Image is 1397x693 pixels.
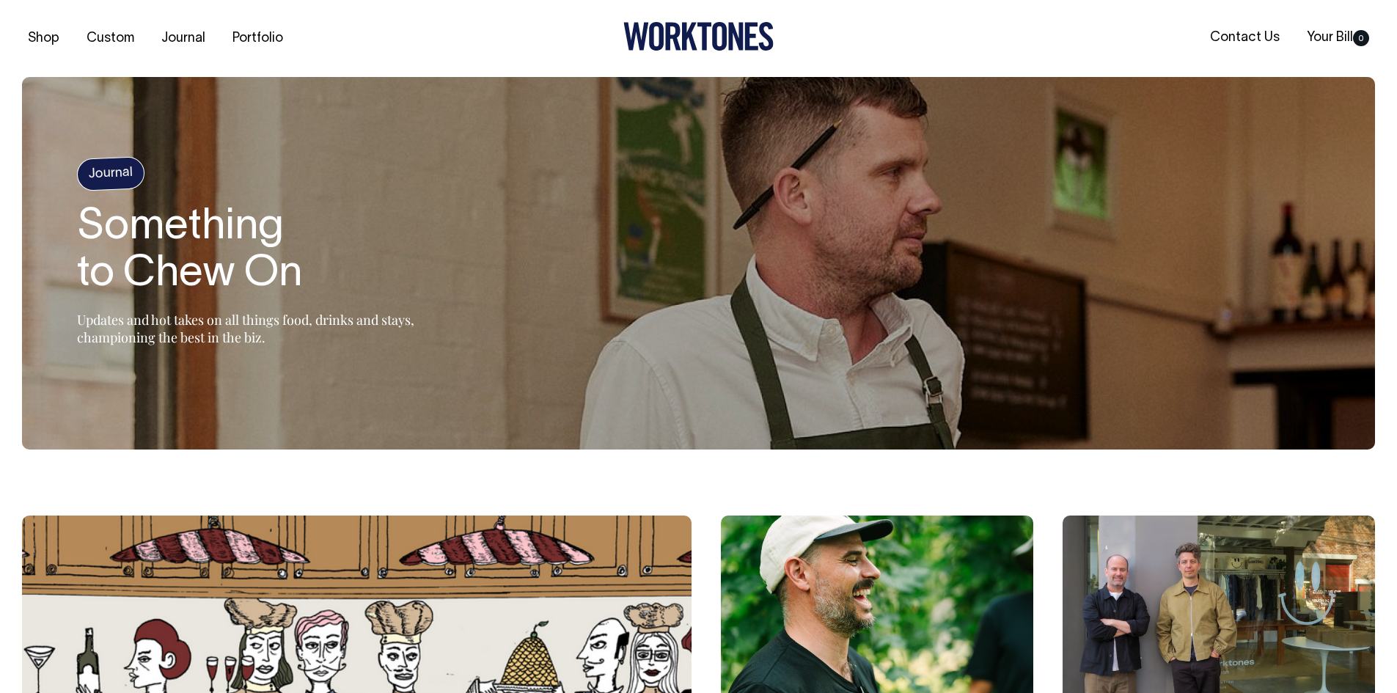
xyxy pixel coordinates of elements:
[77,311,444,346] p: Updates and hot takes on all things food, drinks and stays, championing the best in the biz.
[1353,30,1369,46] span: 0
[155,26,211,51] a: Journal
[1204,26,1286,50] a: Contact Us
[22,26,65,51] a: Shop
[76,156,145,191] h4: Journal
[81,26,140,51] a: Custom
[1301,26,1375,50] a: Your Bill0
[227,26,289,51] a: Portfolio
[77,205,444,298] h1: Something to Chew On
